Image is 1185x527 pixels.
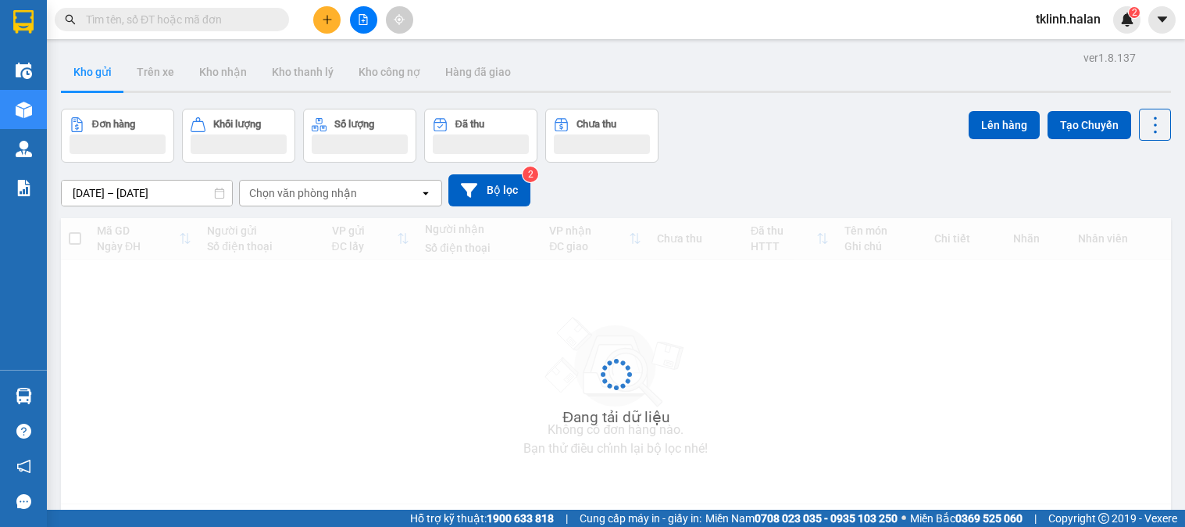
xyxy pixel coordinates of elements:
span: aim [394,14,405,25]
sup: 2 [1129,7,1140,18]
strong: 0369 525 060 [955,512,1023,525]
button: aim [386,6,413,34]
button: caret-down [1148,6,1176,34]
div: Số lượng [334,119,374,130]
span: Cung cấp máy in - giấy in: [580,510,701,527]
button: Số lượng [303,109,416,163]
button: Chưa thu [545,109,659,163]
img: warehouse-icon [16,388,32,404]
button: Kho nhận [187,53,259,91]
img: warehouse-icon [16,141,32,157]
img: warehouse-icon [16,102,32,118]
span: | [566,510,568,527]
span: ⚪️ [901,515,906,522]
input: Tìm tên, số ĐT hoặc mã đơn [86,11,270,28]
span: plus [322,14,333,25]
span: search [65,14,76,25]
button: Đã thu [424,109,537,163]
div: Khối lượng [213,119,261,130]
button: Trên xe [124,53,187,91]
span: Miền Bắc [910,510,1023,527]
button: Khối lượng [182,109,295,163]
button: Hàng đã giao [433,53,523,91]
span: Hỗ trợ kỹ thuật: [410,510,554,527]
strong: 1900 633 818 [487,512,554,525]
span: 2 [1131,7,1137,18]
span: tklinh.halan [1023,9,1113,29]
button: Lên hàng [969,111,1040,139]
button: Kho thanh lý [259,53,346,91]
span: Miền Nam [705,510,898,527]
sup: 2 [523,167,538,182]
span: notification [16,459,31,474]
span: message [16,494,31,509]
img: warehouse-icon [16,63,32,79]
div: Đã thu [455,119,484,130]
div: Đang tải dữ liệu [562,406,669,429]
img: solution-icon [16,180,32,196]
button: plus [313,6,341,34]
input: Select a date range. [62,181,232,206]
img: icon-new-feature [1120,13,1134,27]
img: logo-vxr [13,10,34,34]
button: file-add [350,6,377,34]
button: Đơn hàng [61,109,174,163]
span: caret-down [1155,13,1169,27]
button: Kho gửi [61,53,124,91]
div: Đơn hàng [92,119,135,130]
button: Kho công nợ [346,53,433,91]
span: | [1034,510,1037,527]
span: copyright [1098,513,1109,524]
button: Tạo Chuyến [1048,111,1131,139]
div: Chọn văn phòng nhận [249,185,357,201]
svg: open [419,187,432,199]
button: Bộ lọc [448,174,530,206]
div: Chưa thu [576,119,616,130]
div: ver 1.8.137 [1083,49,1136,66]
strong: 0708 023 035 - 0935 103 250 [755,512,898,525]
span: question-circle [16,424,31,439]
span: file-add [358,14,369,25]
